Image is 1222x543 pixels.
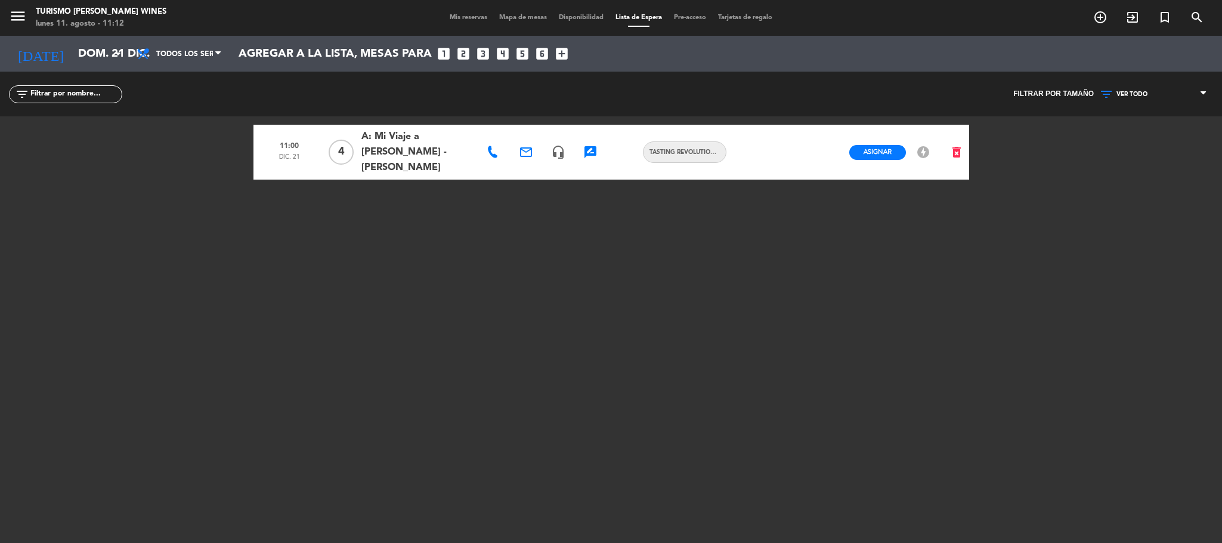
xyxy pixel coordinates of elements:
[493,14,553,21] span: Mapa de mesas
[534,46,550,61] i: looks_6
[1125,10,1140,24] i: exit_to_app
[551,145,565,159] i: headset_mic
[1158,10,1172,24] i: turned_in_not
[111,47,125,61] i: arrow_drop_down
[495,46,511,61] i: looks_4
[258,127,321,153] span: 11:00
[553,14,610,21] span: Disponibilidad
[329,140,354,165] span: 4
[864,147,892,156] span: Asignar
[944,142,969,163] button: delete_forever
[258,152,321,178] span: dic. 21
[29,88,122,101] input: Filtrar por nombre...
[916,145,930,159] i: offline_bolt
[156,43,213,66] span: Todos los servicios
[583,145,598,159] i: rate_review
[444,14,493,21] span: Mis reservas
[519,145,533,159] i: email
[36,6,166,18] div: Turismo [PERSON_NAME] Wines
[239,47,432,60] span: Agregar a la lista, mesas para
[361,129,473,175] span: A: Mi Viaje a [PERSON_NAME] - [PERSON_NAME]
[456,46,471,61] i: looks_two
[515,46,530,61] i: looks_5
[554,46,570,61] i: add_box
[15,87,29,101] i: filter_list
[644,147,726,157] span: TASTING REVOLUTION OF WHITE AND ROSÉ - ENGLISH LANGUAGE
[668,14,712,21] span: Pre-acceso
[9,7,27,29] button: menu
[475,46,491,61] i: looks_3
[712,14,778,21] span: Tarjetas de regalo
[9,41,72,67] i: [DATE]
[949,145,964,159] i: delete_forever
[1093,10,1107,24] i: add_circle_outline
[1013,88,1094,100] span: Filtrar por tamaño
[912,144,934,160] button: offline_bolt
[436,46,451,61] i: looks_one
[610,14,668,21] span: Lista de Espera
[1190,10,1204,24] i: search
[1116,91,1147,98] span: VER TODO
[9,7,27,25] i: menu
[36,18,166,30] div: lunes 11. agosto - 11:12
[849,145,906,160] button: Asignar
